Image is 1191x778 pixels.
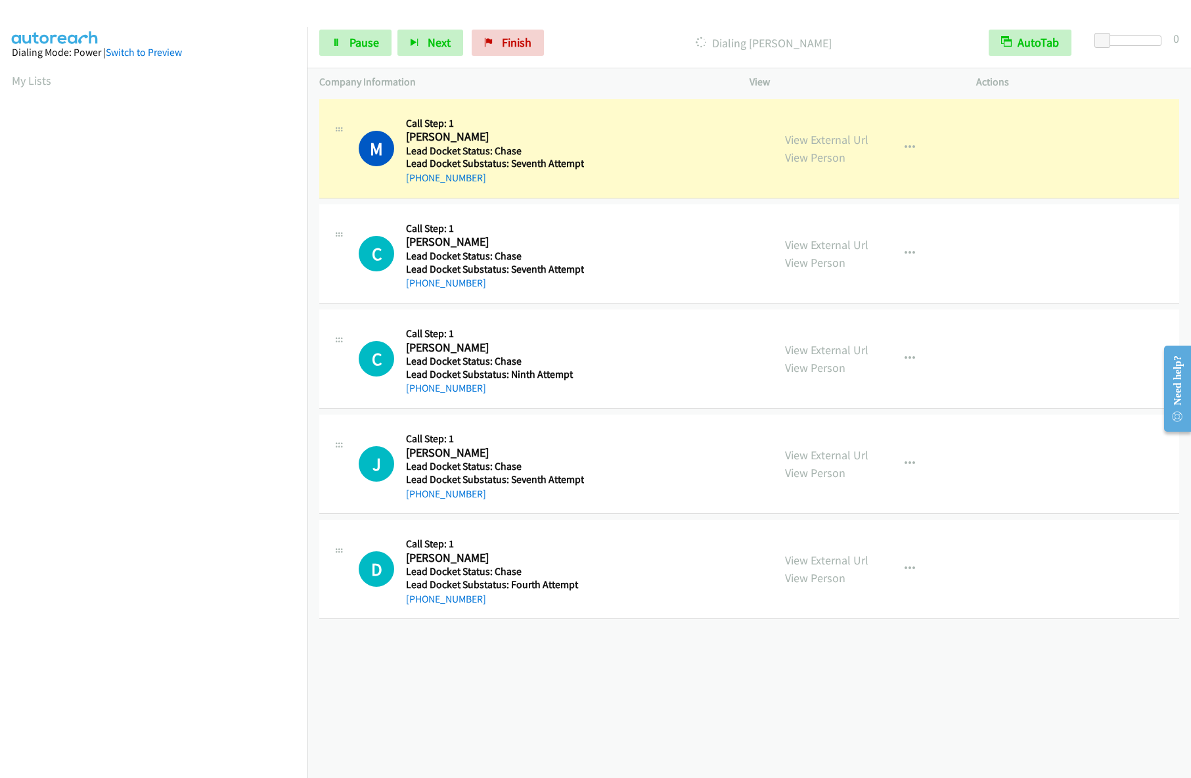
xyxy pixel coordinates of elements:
a: [PHONE_NUMBER] [406,593,486,605]
h5: Lead Docket Substatus: Seventh Attempt [406,473,584,486]
a: Finish [472,30,544,56]
h1: J [359,446,394,482]
h2: [PERSON_NAME] [406,340,581,355]
h5: Call Step: 1 [406,327,581,340]
a: [PHONE_NUMBER] [406,382,486,394]
p: Actions [976,74,1179,90]
span: Finish [502,35,531,50]
h1: M [359,131,394,166]
a: View External Url [785,132,868,147]
h5: Call Step: 1 [406,117,584,130]
h5: Lead Docket Substatus: Seventh Attempt [406,157,584,170]
button: AutoTab [989,30,1071,56]
a: [PHONE_NUMBER] [406,172,486,184]
h1: C [359,236,394,271]
h5: Lead Docket Status: Chase [406,250,584,263]
h5: Call Step: 1 [406,538,581,551]
h5: Call Step: 1 [406,432,584,446]
h5: Call Step: 1 [406,222,584,235]
a: View Person [785,150,845,165]
h5: Lead Docket Status: Chase [406,145,584,158]
h2: [PERSON_NAME] [406,129,581,145]
button: Next [397,30,463,56]
a: Pause [319,30,392,56]
p: Dialing [PERSON_NAME] [562,34,965,52]
a: View Person [785,360,845,375]
h5: Lead Docket Status: Chase [406,355,581,368]
div: Delay between calls (in seconds) [1101,35,1161,46]
a: My Lists [12,73,51,88]
div: The call is yet to be attempted [359,236,394,271]
h2: [PERSON_NAME] [406,446,581,461]
div: Dialing Mode: Power | [12,45,296,60]
a: View External Url [785,553,868,568]
h2: [PERSON_NAME] [406,235,581,250]
a: View Person [785,465,845,480]
div: The call is yet to be attempted [359,446,394,482]
p: View [750,74,953,90]
div: The call is yet to be attempted [359,551,394,587]
p: Company Information [319,74,726,90]
h2: [PERSON_NAME] [406,551,581,566]
h5: Lead Docket Substatus: Ninth Attempt [406,368,581,381]
span: Pause [349,35,379,50]
div: The call is yet to be attempted [359,341,394,377]
h5: Lead Docket Substatus: Seventh Attempt [406,263,584,276]
a: View Person [785,570,845,585]
a: [PHONE_NUMBER] [406,488,486,500]
a: View External Url [785,447,868,463]
iframe: Dialpad [12,101,307,725]
span: Next [428,35,451,50]
h5: Lead Docket Status: Chase [406,565,581,578]
a: View Person [785,255,845,270]
a: [PHONE_NUMBER] [406,277,486,289]
a: Switch to Preview [106,46,182,58]
a: View External Url [785,237,868,252]
iframe: Resource Center [1153,336,1191,441]
h1: D [359,551,394,587]
h5: Lead Docket Substatus: Fourth Attempt [406,578,581,591]
a: View External Url [785,342,868,357]
h5: Lead Docket Status: Chase [406,460,584,473]
h1: C [359,341,394,377]
div: 0 [1173,30,1179,47]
